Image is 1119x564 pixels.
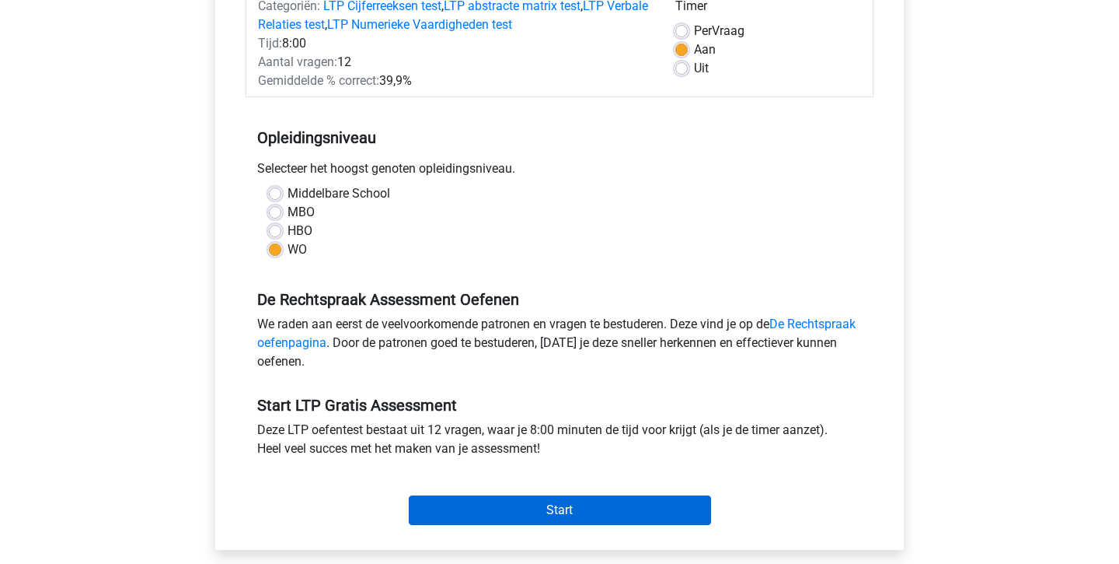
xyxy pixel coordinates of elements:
label: Aan [694,40,716,59]
a: LTP Numerieke Vaardigheden test [327,17,512,32]
span: Tijd: [258,36,282,51]
div: We raden aan eerst de veelvoorkomende patronen en vragen te bestuderen. Deze vind je op de . Door... [246,315,873,377]
label: WO [288,240,307,259]
span: Per [694,23,712,38]
label: HBO [288,222,312,240]
label: MBO [288,203,315,222]
div: 39,9% [246,72,664,90]
div: Deze LTP oefentest bestaat uit 12 vragen, waar je 8:00 minuten de tijd voor krijgt (als je de tim... [246,421,873,464]
span: Gemiddelde % correct: [258,73,379,88]
label: Middelbare School [288,184,390,203]
div: Selecteer het hoogst genoten opleidingsniveau. [246,159,873,184]
label: Uit [694,59,709,78]
input: Start [409,496,711,525]
label: Vraag [694,22,744,40]
h5: De Rechtspraak Assessment Oefenen [257,290,862,309]
span: Aantal vragen: [258,54,337,69]
h5: Opleidingsniveau [257,122,862,153]
h5: Start LTP Gratis Assessment [257,396,862,415]
div: 8:00 [246,34,664,53]
div: 12 [246,53,664,72]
